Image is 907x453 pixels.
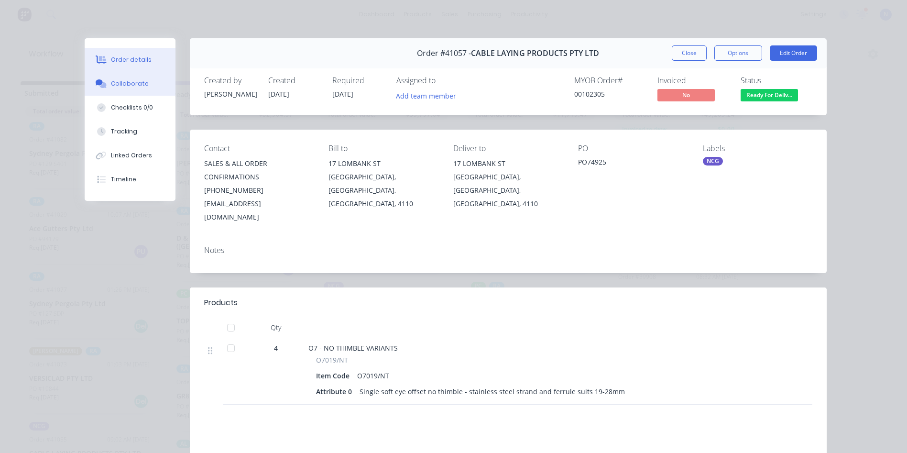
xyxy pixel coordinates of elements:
[111,79,149,88] div: Collaborate
[391,89,461,102] button: Add team member
[328,170,438,210] div: [GEOGRAPHIC_DATA], [GEOGRAPHIC_DATA], [GEOGRAPHIC_DATA], 4110
[741,89,798,101] span: Ready For Deliv...
[111,103,153,112] div: Checklists 0/0
[85,144,175,167] button: Linked Orders
[268,76,321,85] div: Created
[356,385,629,398] div: Single soft eye offset no thimble - stainless steel strand and ferrule suits 19-28mm
[247,318,305,337] div: Qty
[85,96,175,120] button: Checklists 0/0
[85,120,175,144] button: Tracking
[353,369,393,383] div: O7019/NT
[703,144,812,153] div: Labels
[328,157,438,170] div: 17 LOMBANK ST
[453,157,563,170] div: 17 LOMBANK ST
[703,157,723,166] div: NCG
[111,175,136,184] div: Timeline
[741,76,812,85] div: Status
[714,45,762,61] button: Options
[417,49,471,58] span: Order #41057 -
[268,89,289,99] span: [DATE]
[578,144,688,153] div: PO
[85,72,175,96] button: Collaborate
[328,144,438,153] div: Bill to
[85,167,175,191] button: Timeline
[332,89,353,99] span: [DATE]
[204,184,314,197] div: [PHONE_NUMBER]
[204,197,314,224] div: [EMAIL_ADDRESS][DOMAIN_NAME]
[578,157,688,170] div: PO74925
[741,89,798,103] button: Ready For Deliv...
[453,144,563,153] div: Deliver to
[204,89,257,99] div: [PERSON_NAME]
[204,144,314,153] div: Contact
[308,343,398,353] span: O7 - NO THIMBLE VARIANTS
[204,157,314,184] div: SALES & ALL ORDER CONFIRMATIONS
[274,343,278,353] span: 4
[657,76,729,85] div: Invoiced
[316,355,348,365] span: O7019/NT
[111,55,152,64] div: Order details
[204,157,314,224] div: SALES & ALL ORDER CONFIRMATIONS[PHONE_NUMBER][EMAIL_ADDRESS][DOMAIN_NAME]
[672,45,707,61] button: Close
[204,246,812,255] div: Notes
[111,151,152,160] div: Linked Orders
[657,89,715,101] span: No
[396,89,461,102] button: Add team member
[471,49,599,58] span: CABLE LAYING PRODUCTS PTY LTD
[204,297,238,309] div: Products
[85,48,175,72] button: Order details
[204,76,257,85] div: Created by
[396,76,492,85] div: Assigned to
[453,170,563,210] div: [GEOGRAPHIC_DATA], [GEOGRAPHIC_DATA], [GEOGRAPHIC_DATA], 4110
[332,76,385,85] div: Required
[574,76,646,85] div: MYOB Order #
[316,385,356,398] div: Attribute 0
[316,369,353,383] div: Item Code
[328,157,438,210] div: 17 LOMBANK ST[GEOGRAPHIC_DATA], [GEOGRAPHIC_DATA], [GEOGRAPHIC_DATA], 4110
[574,89,646,99] div: 00102305
[453,157,563,210] div: 17 LOMBANK ST[GEOGRAPHIC_DATA], [GEOGRAPHIC_DATA], [GEOGRAPHIC_DATA], 4110
[770,45,817,61] button: Edit Order
[111,127,137,136] div: Tracking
